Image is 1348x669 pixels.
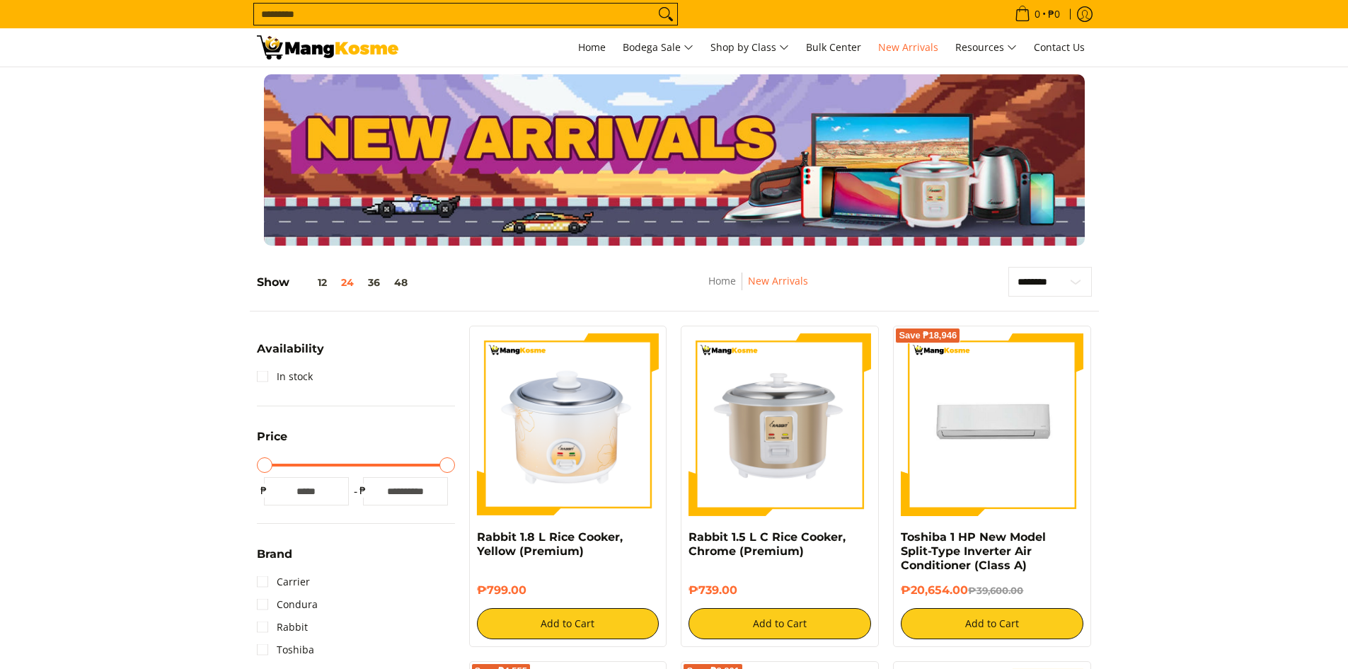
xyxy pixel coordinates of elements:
a: Toshiba [257,639,314,661]
span: Resources [955,39,1017,57]
span: Brand [257,549,292,560]
h5: Show [257,275,415,290]
span: • [1010,6,1064,22]
summary: Open [257,549,292,571]
button: 48 [387,277,415,288]
img: https://mangkosme.com/products/rabbit-1-5-l-c-rice-cooker-chrome-class-a [689,333,871,516]
nav: Breadcrumbs [613,273,903,304]
span: New Arrivals [878,40,938,54]
a: Home [571,28,613,67]
h6: ₱799.00 [477,583,659,597]
span: Shop by Class [710,39,789,57]
span: Home [578,40,606,54]
span: ₱ [257,484,271,498]
img: https://mangkosme.com/products/rabbit-1-8-l-rice-cooker-yellow-class-a [477,333,659,516]
span: Bulk Center [806,40,861,54]
button: Add to Cart [901,608,1083,639]
a: In stock [257,365,313,388]
span: ₱ [356,484,370,498]
a: Home [708,274,736,287]
a: New Arrivals [748,274,808,287]
a: Rabbit 1.5 L C Rice Cooker, Chrome (Premium) [689,530,846,558]
span: Availability [257,343,324,355]
del: ₱39,600.00 [968,585,1023,596]
a: Carrier [257,571,310,593]
span: Price [257,431,287,442]
span: Save ₱18,946 [899,331,957,340]
summary: Open [257,343,324,365]
a: Bodega Sale [616,28,701,67]
button: Search [655,4,677,25]
span: 0 [1032,9,1042,19]
button: 12 [289,277,334,288]
a: New Arrivals [871,28,945,67]
a: Shop by Class [703,28,796,67]
a: Resources [948,28,1024,67]
a: Contact Us [1027,28,1092,67]
a: Condura [257,593,318,616]
nav: Main Menu [413,28,1092,67]
a: Rabbit 1.8 L Rice Cooker, Yellow (Premium) [477,530,623,558]
a: Toshiba 1 HP New Model Split-Type Inverter Air Conditioner (Class A) [901,530,1046,572]
button: Add to Cart [477,608,659,639]
a: Rabbit [257,616,308,639]
a: Bulk Center [799,28,868,67]
span: ₱0 [1046,9,1062,19]
h6: ₱739.00 [689,583,871,597]
img: New Arrivals: Fresh Release from The Premium Brands l Mang Kosme [257,35,398,59]
img: Toshiba 1 HP New Model Split-Type Inverter Air Conditioner (Class A) [901,333,1083,516]
span: Contact Us [1034,40,1085,54]
button: Add to Cart [689,608,871,639]
h6: ₱20,654.00 [901,583,1083,597]
span: Bodega Sale [623,39,693,57]
summary: Open [257,431,287,453]
button: 24 [334,277,361,288]
button: 36 [361,277,387,288]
